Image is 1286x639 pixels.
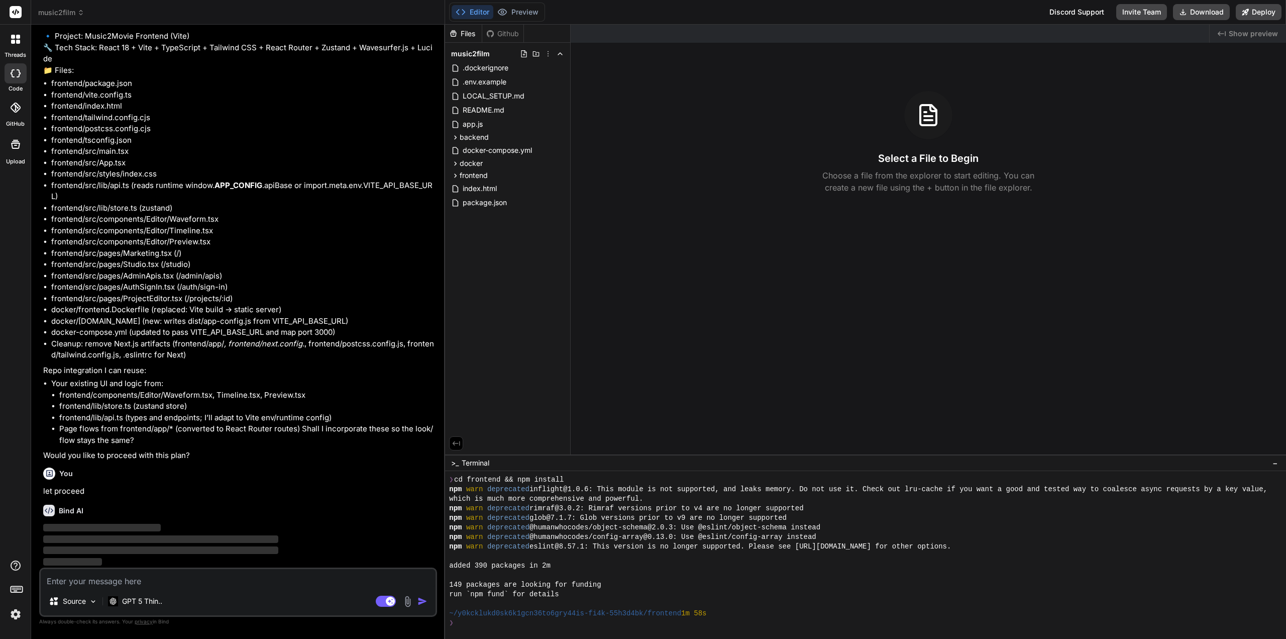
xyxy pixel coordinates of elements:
[51,316,435,327] li: docker/[DOMAIN_NAME] (new: writes dist/app-config.js from VITE_API_BASE_URL)
[816,169,1041,194] p: Choose a file from the explorer to start editing. You can create a new file using the + button in...
[43,558,102,566] span: ‌
[451,458,459,468] span: >_
[482,29,523,39] div: Github
[43,486,435,497] p: let proceed
[878,151,979,165] h3: Select a File to Begin
[89,597,97,606] img: Pick Models
[9,84,23,93] label: code
[59,506,83,516] h6: Bind AI
[460,170,488,180] span: frontend
[462,90,525,102] span: LOCAL_SETUP.md
[51,236,435,248] li: frontend/src/components/Editor/Preview.tsx
[59,423,435,446] li: Page flows from frontend/app/* (converted to React Router routes) Shall I incorporate these so th...
[449,485,462,494] span: npm
[51,248,435,259] li: frontend/src/pages/Marketing.tsx (/)
[529,532,816,542] span: @humanwhocodes/config-array@0.13.0: Use @eslint/config-array instead
[51,293,435,305] li: frontend/src/pages/ProjectEditor.tsx (/projects/:id)
[452,5,493,19] button: Editor
[449,561,550,571] span: added 390 packages in 2m
[51,112,435,124] li: frontend/tailwind.config.cjs
[1270,455,1280,471] button: −
[454,475,564,485] span: cd frontend && npm install
[449,504,462,513] span: npm
[445,29,482,39] div: Files
[449,542,462,552] span: npm
[449,532,462,542] span: npm
[466,542,483,552] span: warn
[462,458,489,468] span: Terminal
[1043,4,1110,20] div: Discord Support
[43,524,161,531] span: ‌
[51,338,435,361] li: Cleanup: remove Next.js artifacts (frontend/app/ , frontend/postcss.config.js, frontend/tailwind....
[529,485,1267,494] span: inflight@1.0.6: This module is not supported, and leaks memory. Do not use it. Check out lru-cach...
[449,609,681,618] span: ~/y0kcklukd0sk6k1gcn36to6gry44is-fi4k-55h3d4bk/frontend
[449,580,601,590] span: 149 packages are looking for funding
[529,504,804,513] span: rimraf@3.0.2: Rimraf versions prior to v4 are no longer supported
[487,504,529,513] span: deprecated
[51,78,435,89] li: frontend/package.json
[487,485,529,494] span: deprecated
[43,535,278,543] span: ‌
[681,609,706,618] span: 1m 58s
[487,542,529,552] span: deprecated
[51,180,435,203] li: frontend/src/lib/api.ts (reads runtime window. .apiBase or import.meta.env.VITE_API_BASE_URL)
[51,89,435,101] li: frontend/vite.config.ts
[1272,458,1278,468] span: −
[224,339,304,348] em: , frontend/next.config.
[6,120,25,128] label: GitHub
[43,450,435,462] p: Would you like to proceed with this plan?
[462,104,505,116] span: README.md
[122,596,162,606] p: GPT 5 Thin..
[449,494,643,504] span: which is much more comprehensive and powerful.
[59,469,73,479] h6: You
[5,51,26,59] label: threads
[460,158,483,168] span: docker
[417,596,427,606] img: icon
[51,135,435,146] li: frontend/tsconfig.json
[466,523,483,532] span: warn
[108,596,118,606] img: GPT 5 Thinking High
[529,513,787,523] span: glob@7.1.7: Glob versions prior to v9 are no longer supported
[529,523,820,532] span: @humanwhocodes/object-schema@2.0.3: Use @eslint/object-schema instead
[59,412,435,424] li: frontend/lib/api.ts (types and endpoints; I’ll adapt to Vite env/runtime config)
[51,327,435,338] li: docker-compose.yml (updated to pass VITE_API_BASE_URL and map port 3000)
[51,304,435,316] li: docker/frontend.Dockerfile (replaced: Vite build -> static server)
[51,214,435,225] li: frontend/src/components/Editor/Waveform.tsx
[529,542,951,552] span: eslint@8.57.1: This version is no longer supported. Please see [URL][DOMAIN_NAME] for other options.
[466,513,483,523] span: warn
[51,378,435,446] li: Your existing UI and logic from:
[1236,4,1281,20] button: Deploy
[449,513,462,523] span: npm
[59,390,435,401] li: frontend/components/Editor/Waveform.tsx, Timeline.tsx, Preview.tsx
[449,475,454,485] span: ❯
[449,618,454,628] span: ❯
[460,132,489,142] span: backend
[51,282,435,293] li: frontend/src/pages/AuthSignIn.tsx (/auth/sign-in)
[402,596,413,607] img: attachment
[462,182,498,195] span: index.html
[466,504,483,513] span: warn
[1116,4,1167,20] button: Invite Team
[43,365,435,377] p: Repo integration I can reuse:
[462,144,533,156] span: docker-compose.yml
[487,532,529,542] span: deprecated
[51,123,435,135] li: frontend/postcss.config.cjs
[51,270,435,282] li: frontend/src/pages/AdminApis.tsx (/admin/apis)
[6,157,25,166] label: Upload
[462,76,507,88] span: .env.example
[51,168,435,180] li: frontend/src/styles/index.css
[51,259,435,270] li: frontend/src/pages/Studio.tsx (/studio)
[466,532,483,542] span: warn
[51,225,435,237] li: frontend/src/components/Editor/Timeline.tsx
[1173,4,1230,20] button: Download
[493,5,543,19] button: Preview
[462,118,484,130] span: app.js
[215,180,262,190] strong: APP_CONFIG
[451,49,490,59] span: music2film
[135,618,153,624] span: privacy
[449,590,559,599] span: run `npm fund` for details
[38,8,84,18] span: music2film
[487,513,529,523] span: deprecated
[39,617,437,626] p: Always double-check its answers. Your in Bind
[43,546,278,554] span: ‌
